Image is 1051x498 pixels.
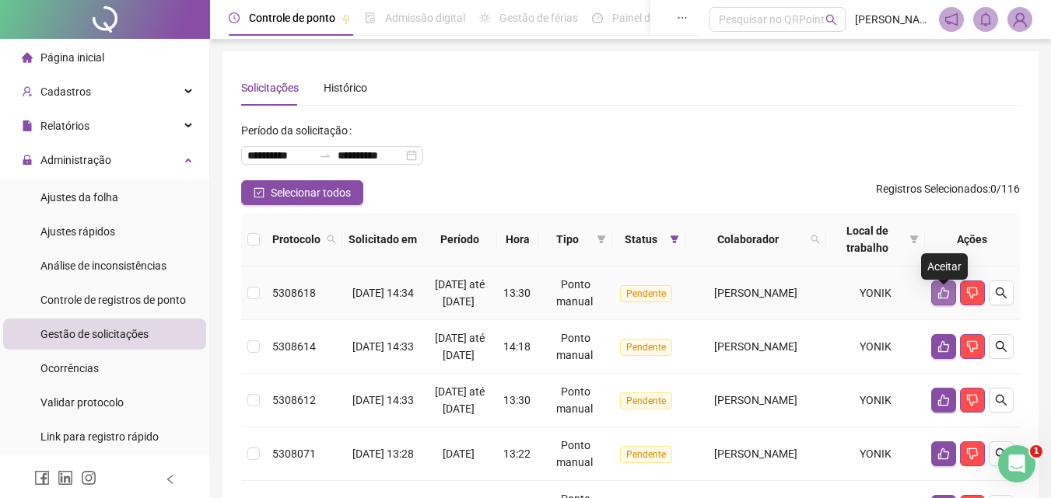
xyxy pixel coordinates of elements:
span: 13:30 [503,394,531,406]
span: swap-right [319,149,331,162]
span: Gestão de solicitações [40,328,149,340]
span: filter [597,235,606,244]
span: filter [667,228,682,251]
span: [PERSON_NAME] [714,287,797,299]
span: Validar protocolo [40,396,124,409]
span: [DATE] até [DATE] [435,385,485,415]
span: Colaborador [692,231,804,248]
button: Selecionar todos [241,180,363,205]
span: Tipo [545,231,590,248]
span: Cadastros [40,85,91,98]
span: Análise de inconsistências [40,259,166,272]
div: Solicitações [241,79,299,96]
span: dislike [966,287,979,299]
span: filter [909,235,919,244]
span: [DATE] 14:33 [352,340,414,353]
span: Ponto manual [556,439,593,468]
span: bell [979,12,993,26]
span: [PERSON_NAME] [714,394,797,406]
span: Ponto manual [556,332,593,361]
span: instagram [81,470,96,486]
span: Ajustes da folha [40,191,118,204]
span: 5308071 [272,448,316,460]
span: Administração [40,154,111,166]
span: : 0 / 116 [876,180,1020,205]
span: filter [594,228,609,251]
span: Admissão digital [385,12,465,24]
span: filter [670,235,679,244]
span: facebook [34,470,50,486]
span: Pendente [620,285,672,302]
div: Aceitar [921,253,968,280]
span: Protocolo [272,231,321,248]
span: 5308612 [272,394,316,406]
span: notification [944,12,958,26]
td: YONIK [826,427,925,481]
span: [DATE] 14:33 [352,394,414,406]
span: Ponto manual [556,278,593,308]
span: linkedin [58,470,73,486]
span: user-add [22,86,33,97]
span: [DATE] [443,448,475,460]
td: YONIK [826,374,925,427]
span: search [995,340,1007,353]
span: search [327,235,336,244]
th: Hora [497,213,539,266]
span: Selecionar todos [271,184,351,201]
span: [DATE] até [DATE] [435,278,485,308]
span: Pendente [620,446,672,463]
span: 1 [1030,445,1042,458]
th: Solicitado em [342,213,423,266]
span: like [937,340,950,353]
span: Controle de ponto [249,12,335,24]
iframe: Intercom live chat [998,445,1035,482]
span: like [937,287,950,299]
span: left [165,474,176,485]
span: [DATE] 14:34 [352,287,414,299]
span: Local de trabalho [832,222,903,256]
span: Registros Selecionados [876,183,988,195]
span: dislike [966,394,979,406]
span: Ocorrências [40,362,99,374]
span: like [937,394,950,406]
span: 13:22 [503,448,531,460]
span: search [808,228,823,251]
span: dislike [966,448,979,460]
span: ellipsis [677,12,688,23]
span: Link para registro rápido [40,430,159,443]
span: Status [618,231,664,248]
th: Período [423,213,496,266]
span: [DATE] 13:28 [352,448,414,460]
span: Ajustes rápidos [40,225,115,238]
span: 5308618 [272,287,316,299]
span: search [324,228,339,251]
span: Relatórios [40,120,89,132]
span: lock [22,155,33,165]
span: pushpin [342,14,351,23]
span: 13:30 [503,287,531,299]
span: [PERSON_NAME] - DP FEX [855,11,930,28]
span: search [825,14,837,26]
span: dashboard [592,12,603,23]
span: check-square [254,187,265,198]
span: Pendente [620,339,672,356]
span: 5308614 [272,340,316,353]
div: Histórico [324,79,367,96]
span: clock-circle [229,12,240,23]
span: to [319,149,331,162]
span: Painel do DP [612,12,673,24]
span: Pendente [620,392,672,409]
span: search [995,287,1007,299]
span: [PERSON_NAME] [714,448,797,460]
span: [DATE] até [DATE] [435,332,485,361]
span: dislike [966,340,979,353]
span: Controle de registros de ponto [40,294,186,306]
span: file-done [365,12,376,23]
span: file [22,120,33,131]
div: Ações [931,231,1014,248]
td: YONIK [826,320,925,374]
span: like [937,448,950,460]
td: YONIK [826,266,925,320]
span: Ponto manual [556,385,593,415]
span: sun [479,12,490,23]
